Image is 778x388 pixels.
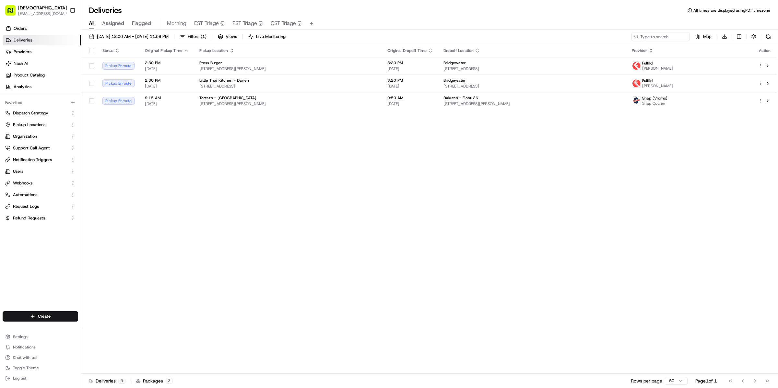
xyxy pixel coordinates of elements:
span: ( 1 ) [201,34,206,40]
button: Live Monitoring [245,32,289,41]
span: Refund Requests [13,215,45,221]
span: EST Triage [194,19,219,27]
a: Notification Triggers [5,157,68,163]
a: Orders [3,23,81,34]
span: Pickup Locations [13,122,45,128]
span: Notifications [13,345,36,350]
a: Analytics [3,82,81,92]
button: [DEMOGRAPHIC_DATA] [18,5,67,11]
span: Providers [14,49,31,55]
span: Filters [188,34,206,40]
h1: Deliveries [89,5,122,16]
span: Original Dropoff Time [387,48,427,53]
span: Analytics [14,84,31,90]
span: [STREET_ADDRESS][PERSON_NAME] [199,66,377,71]
button: Refresh [764,32,773,41]
span: Flagged [132,19,151,27]
span: Deliveries [14,37,32,43]
button: Refund Requests [3,213,78,223]
button: Notification Triggers [3,155,78,165]
div: Packages [136,378,173,384]
div: Favorites [3,98,78,108]
a: Dispatch Strategy [5,110,68,116]
span: 3:20 PM [387,78,433,83]
span: Settings [13,334,28,339]
span: Map [703,34,712,40]
span: [STREET_ADDRESS] [443,84,621,89]
div: Page 1 of 1 [695,378,717,384]
a: Request Logs [5,204,68,209]
span: [STREET_ADDRESS][PERSON_NAME] [443,101,621,106]
a: Deliveries [3,35,81,45]
span: Assigned [102,19,124,27]
span: Fulflld [642,61,653,66]
button: Automations [3,190,78,200]
button: Notifications [3,343,78,352]
button: Users [3,166,78,177]
button: Chat with us! [3,353,78,362]
span: Users [13,169,23,174]
button: Support Call Agent [3,143,78,153]
div: Deliveries [89,378,125,384]
a: Refund Requests [5,215,68,221]
span: [STREET_ADDRESS] [443,66,621,71]
button: Log out [3,374,78,383]
span: Webhooks [13,180,32,186]
span: [STREET_ADDRESS] [199,84,377,89]
button: Dispatch Strategy [3,108,78,118]
a: Users [5,169,68,174]
span: Snap (Vromo) [642,96,667,101]
p: Rows per page [631,378,662,384]
a: Nash AI [3,58,81,69]
span: [DATE] [145,84,189,89]
button: [DATE] 12:00 AM - [DATE] 11:59 PM [86,32,171,41]
a: Webhooks [5,180,68,186]
a: Support Call Agent [5,145,68,151]
span: Automations [13,192,37,198]
img: profile_Fulflld_OnFleet_Thistle_SF.png [632,79,641,88]
span: Organization [13,134,37,139]
button: Pickup Locations [3,120,78,130]
span: Toggle Theme [13,365,39,370]
span: 2:30 PM [145,60,189,65]
button: Request Logs [3,201,78,212]
span: Original Pickup Time [145,48,183,53]
span: Request Logs [13,204,39,209]
span: [DATE] [387,101,433,106]
span: Orders [14,26,27,31]
a: Providers [3,47,81,57]
span: Morning [167,19,186,27]
button: Filters(1) [177,32,209,41]
span: [STREET_ADDRESS][PERSON_NAME] [199,101,377,106]
span: CST Triage [271,19,296,27]
div: 3 [166,378,173,384]
span: 9:15 AM [145,95,189,100]
span: 2:30 PM [145,78,189,83]
span: Pickup Location [199,48,228,53]
button: [DEMOGRAPHIC_DATA][EMAIL_ADDRESS][DOMAIN_NAME] [3,3,67,18]
span: Press Burger [199,60,222,65]
span: Chat with us! [13,355,37,360]
span: 9:50 AM [387,95,433,100]
span: [DATE] [387,66,433,71]
div: Action [758,48,772,53]
span: [DATE] [145,66,189,71]
span: [DATE] [145,101,189,106]
span: Snap Courier [642,101,667,106]
button: Organization [3,131,78,142]
span: Provider [632,48,647,53]
span: Notification Triggers [13,157,52,163]
span: Fulflld [642,78,653,83]
span: Little Thai Kitchen - Darien [199,78,249,83]
button: Settings [3,332,78,341]
button: Create [3,311,78,322]
span: Product Catalog [14,72,45,78]
span: Bridgewater [443,60,466,65]
button: [EMAIL_ADDRESS][DOMAIN_NAME] [18,11,74,16]
a: Product Catalog [3,70,81,80]
span: 3:20 PM [387,60,433,65]
span: [DATE] 12:00 AM - [DATE] 11:59 PM [97,34,169,40]
img: snap-logo.jpeg [632,97,641,105]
